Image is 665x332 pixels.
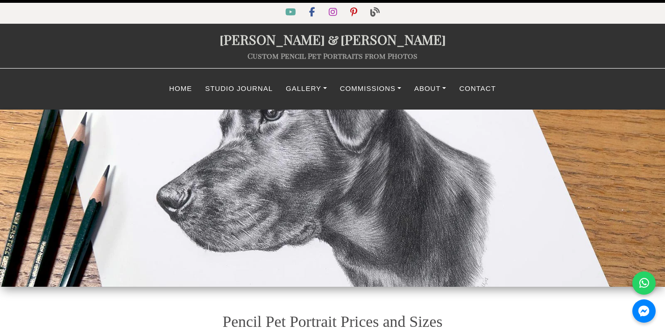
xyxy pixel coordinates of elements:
a: Custom Pencil Pet Portraits from Photos [248,51,417,61]
a: WhatsApp [632,271,656,295]
a: Home [163,80,198,98]
a: Messenger [632,299,656,323]
a: Studio Journal [198,80,279,98]
a: Pinterest [345,9,365,17]
a: About [408,80,453,98]
a: Blog [365,9,385,17]
a: YouTube [280,9,304,17]
a: [PERSON_NAME]&[PERSON_NAME] [219,30,446,48]
a: Gallery [279,80,333,98]
a: Contact [453,80,502,98]
a: Facebook [304,9,323,17]
span: & [325,30,340,48]
a: Instagram [323,9,345,17]
a: Commissions [333,80,408,98]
